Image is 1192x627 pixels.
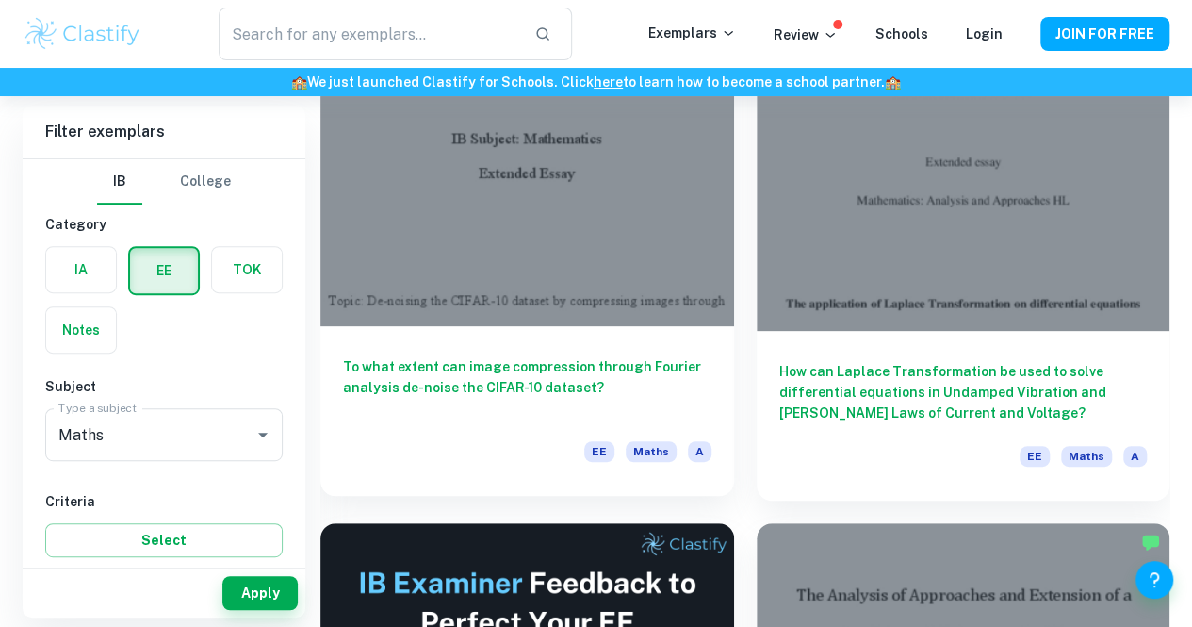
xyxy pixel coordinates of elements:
[584,441,614,462] span: EE
[688,441,711,462] span: A
[291,74,307,90] span: 🏫
[779,361,1148,423] h6: How can Laplace Transformation be used to solve differential equations in Undamped Vibration and ...
[648,23,736,43] p: Exemplars
[45,376,283,397] h6: Subject
[966,26,1003,41] a: Login
[1061,446,1112,467] span: Maths
[343,356,711,419] h6: To what extent can image compression through Fourier analysis de-noise the CIFAR-10 dataset?
[1040,17,1169,51] button: JOIN FOR FREE
[45,491,283,512] h6: Criteria
[45,523,283,557] button: Select
[46,247,116,292] button: IA
[774,25,838,45] p: Review
[875,26,928,41] a: Schools
[97,159,142,205] button: IB
[222,576,298,610] button: Apply
[1020,446,1050,467] span: EE
[594,74,623,90] a: here
[626,441,677,462] span: Maths
[58,400,137,416] label: Type a subject
[250,421,276,448] button: Open
[1141,533,1160,552] img: Marked
[46,307,116,353] button: Notes
[4,72,1188,92] h6: We just launched Clastify for Schools. Click to learn how to become a school partner.
[1135,561,1173,599] button: Help and Feedback
[97,159,231,205] div: Filter type choice
[219,8,520,60] input: Search for any exemplars...
[320,21,734,501] a: To what extent can image compression through Fourier analysis de-noise the CIFAR-10 dataset?EEMathsA
[23,106,305,158] h6: Filter exemplars
[45,214,283,235] h6: Category
[212,247,282,292] button: TOK
[885,74,901,90] span: 🏫
[180,159,231,205] button: College
[23,15,142,53] img: Clastify logo
[130,248,198,293] button: EE
[1123,446,1147,467] span: A
[757,21,1170,501] a: How can Laplace Transformation be used to solve differential equations in Undamped Vibration and ...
